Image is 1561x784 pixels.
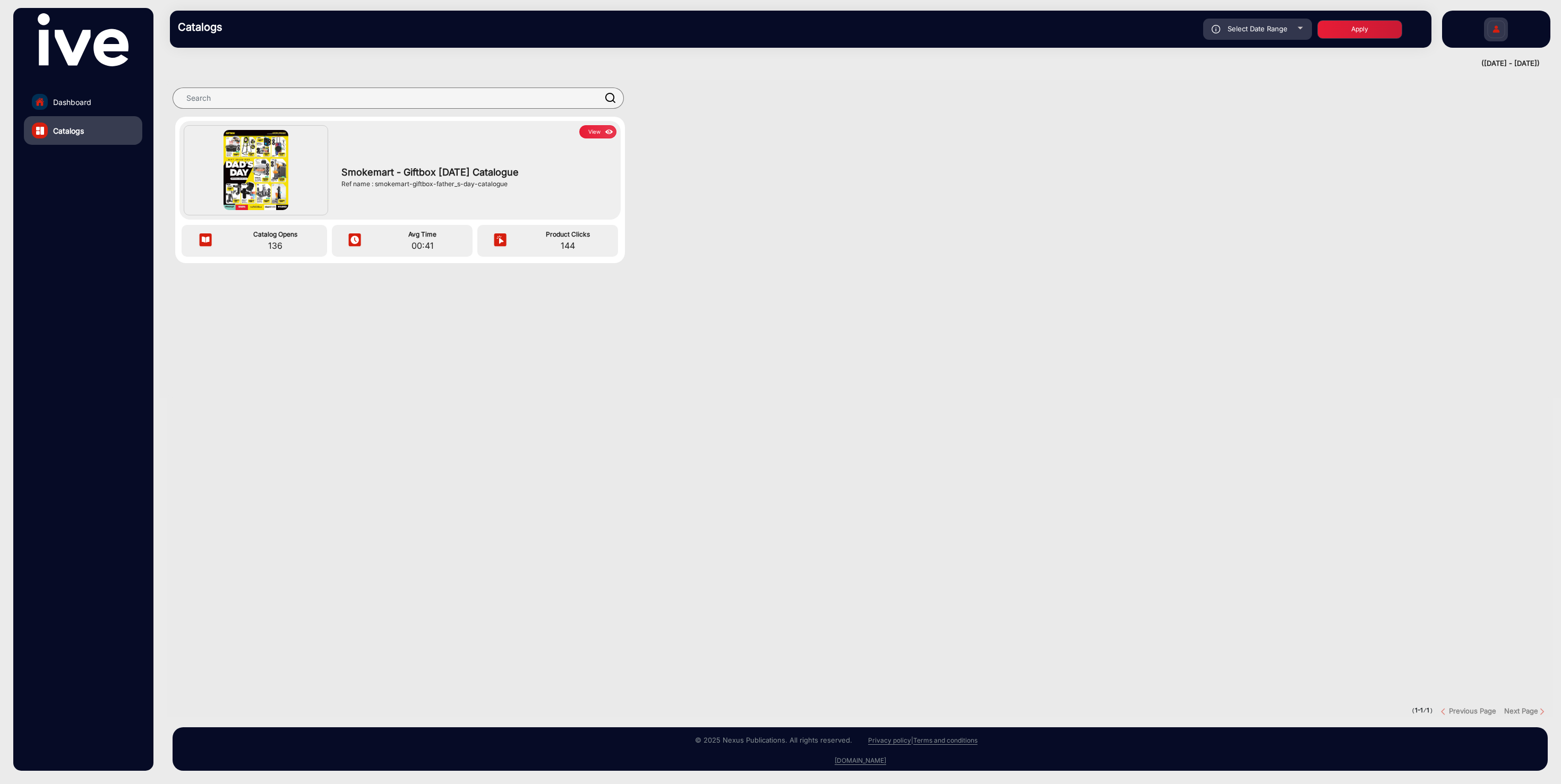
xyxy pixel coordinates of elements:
pre: ( / ) [1412,706,1433,716]
img: home [35,97,45,107]
strong: 1-1 [1415,707,1423,714]
a: Privacy policy [868,736,911,745]
span: 136 [226,239,324,252]
a: [DOMAIN_NAME] [835,756,886,765]
small: © 2025 Nexus Publications. All rights reserved. [695,736,852,744]
img: Next button [1538,708,1546,716]
img: vmg-logo [38,13,128,66]
span: Select Date Range [1228,24,1288,33]
strong: Previous Page [1449,707,1496,715]
a: Catalogs [24,116,142,145]
a: Terms and conditions [913,736,977,745]
span: Avg Time [375,230,470,239]
img: icon [347,233,363,249]
span: Dashboard [53,97,91,108]
img: prodSearch.svg [605,93,616,103]
img: catalog [36,127,44,135]
span: Catalog Opens [226,230,324,239]
img: icon [198,233,213,249]
span: Smokemart - Giftbox [DATE] Catalogue [341,165,611,179]
button: Apply [1317,20,1402,39]
img: previous button [1441,708,1449,716]
a: Dashboard [24,88,142,116]
input: Search [173,88,624,109]
button: Viewicon [579,125,616,138]
div: Ref name : smokemart-giftbox-father_s-day-catalogue [341,179,611,189]
div: ([DATE] - [DATE]) [159,58,1540,69]
strong: Next Page [1504,707,1538,715]
a: | [911,736,913,744]
img: icon [492,233,508,249]
span: 144 [520,239,615,252]
span: 00:41 [375,239,470,252]
img: Smokemart - Giftbox Father's Day Catalogue [224,130,288,211]
span: Product Clicks [520,230,615,239]
strong: 1 [1427,707,1429,714]
img: icon [603,126,615,138]
img: Sign%20Up.svg [1485,12,1507,49]
h3: Catalogs [178,21,327,33]
img: icon [1212,25,1221,33]
span: Catalogs [53,125,84,136]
